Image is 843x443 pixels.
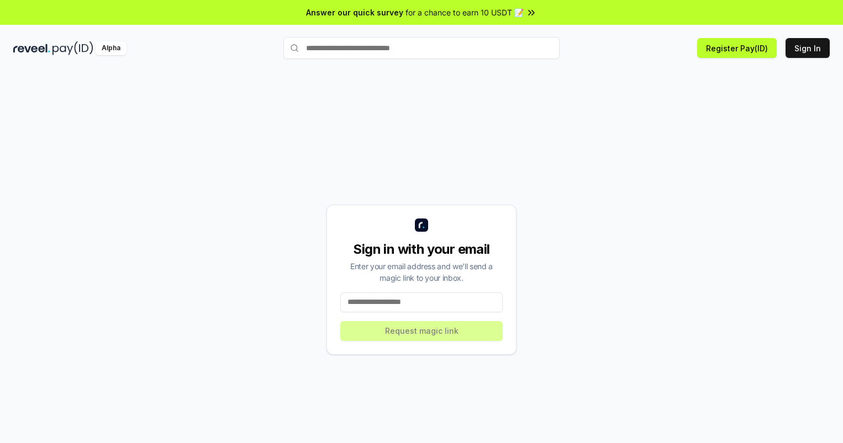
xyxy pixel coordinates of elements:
button: Register Pay(ID) [697,38,777,58]
button: Sign In [786,38,830,58]
div: Sign in with your email [340,241,503,258]
div: Enter your email address and we’ll send a magic link to your inbox. [340,260,503,284]
img: reveel_dark [13,41,50,55]
span: Answer our quick survey [306,7,403,18]
img: pay_id [52,41,93,55]
span: for a chance to earn 10 USDT 📝 [405,7,524,18]
img: logo_small [415,218,428,232]
div: Alpha [96,41,127,55]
